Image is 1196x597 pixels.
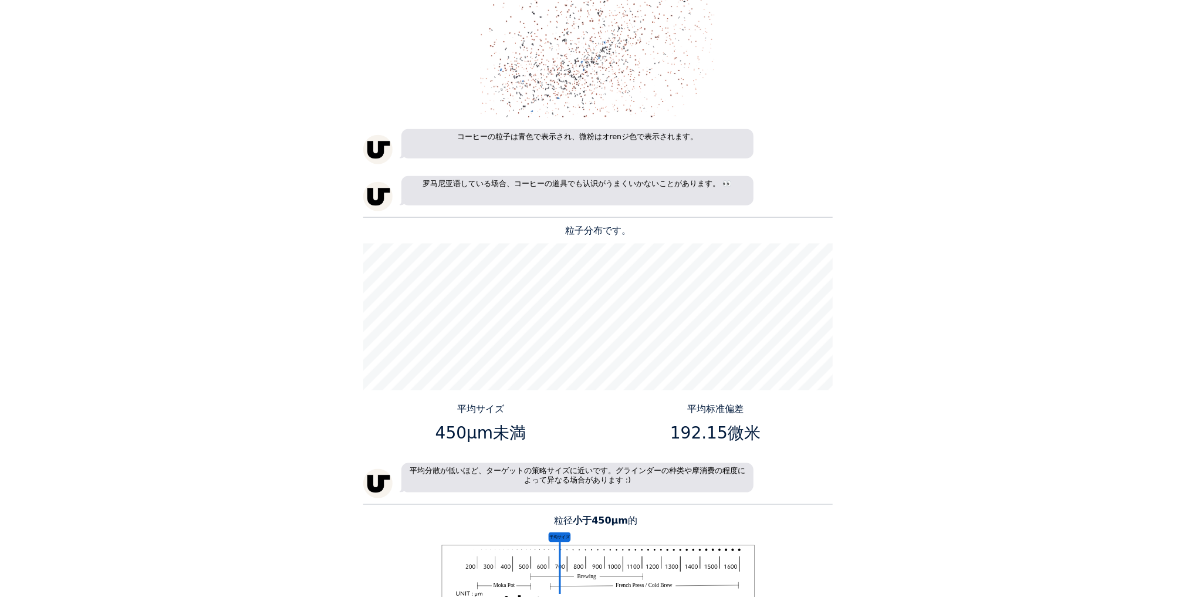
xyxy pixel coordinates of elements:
font: 450μm未満 [435,423,526,443]
font: 平均サイズ [457,403,504,414]
font: 粒子分布です。 [565,225,631,236]
img: unspecialty 徽标 [363,469,393,498]
font: 罗马尼亚语している场合、コーヒーの道具でも认识がうまくいかないことがあります。 👀 [423,179,732,188]
tspan: 平均サイズ [549,534,570,539]
font: 粒径 [554,515,573,526]
font: コーヒーの粒子は青色で表示され、微粉はオrenジ色で表示されます。 [457,132,698,141]
font: 小于450μm [573,515,628,526]
font: 192.15微米 [670,423,761,443]
img: unspecialty 徽标 [363,182,393,211]
font: 平均标准偏差 [687,403,744,414]
img: unspecialty 徽标 [363,135,393,164]
font: 平均分散が低いほど、ターゲットの策略サイズに近いです。グラインダーの种类や摩消费の程度によって异なる场合があります :) [410,466,745,484]
font: 的 [628,515,637,526]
